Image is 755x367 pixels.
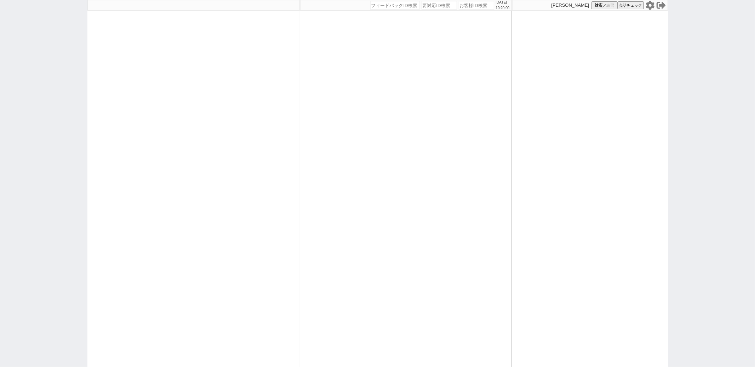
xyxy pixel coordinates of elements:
span: 対応 [595,3,602,8]
span: 会話チェック [619,3,642,8]
input: お客様ID検索 [459,1,494,10]
p: 10:20:00 [496,5,510,11]
button: 会話チェック [618,1,644,9]
input: 要対応ID検索 [422,1,457,10]
button: 対応／練習 [591,1,618,9]
p: [PERSON_NAME] [551,2,589,8]
input: フィードバックID検索 [370,1,420,10]
span: 練習 [606,3,614,8]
